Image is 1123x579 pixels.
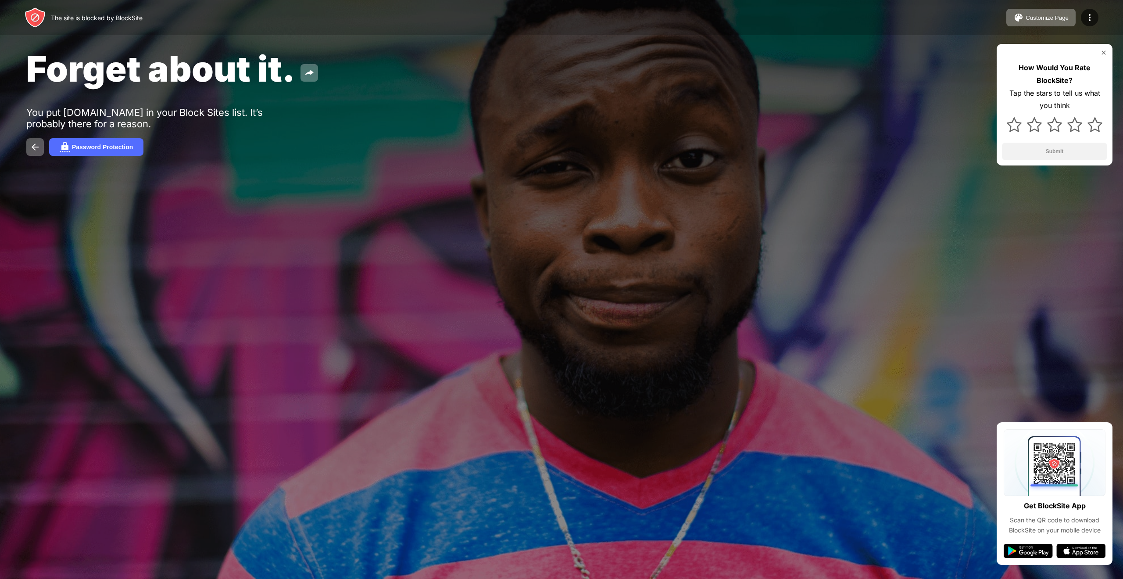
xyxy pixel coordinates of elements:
button: Password Protection [49,138,143,156]
img: share.svg [304,68,315,78]
div: How Would You Rate BlockSite? [1002,61,1107,87]
div: You put [DOMAIN_NAME] in your Block Sites list. It’s probably there for a reason. [26,107,297,129]
button: Customize Page [1006,9,1076,26]
div: Get BlockSite App [1024,500,1086,512]
img: star.svg [1027,117,1042,132]
div: Scan the QR code to download BlockSite on your mobile device [1004,515,1105,535]
img: star.svg [1087,117,1102,132]
img: header-logo.svg [25,7,46,28]
img: google-play.svg [1004,544,1053,558]
div: Tap the stars to tell us what you think [1002,87,1107,112]
div: Customize Page [1026,14,1069,21]
div: The site is blocked by BlockSite [51,14,143,22]
img: menu-icon.svg [1084,12,1095,23]
img: star.svg [1067,117,1082,132]
img: back.svg [30,142,40,152]
img: star.svg [1047,117,1062,132]
img: star.svg [1007,117,1022,132]
img: rate-us-close.svg [1100,49,1107,56]
img: app-store.svg [1056,544,1105,558]
span: Forget about it. [26,47,295,90]
button: Submit [1002,143,1107,160]
img: pallet.svg [1013,12,1024,23]
img: qrcode.svg [1004,429,1105,496]
div: Password Protection [72,144,133,151]
img: password.svg [60,142,70,152]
